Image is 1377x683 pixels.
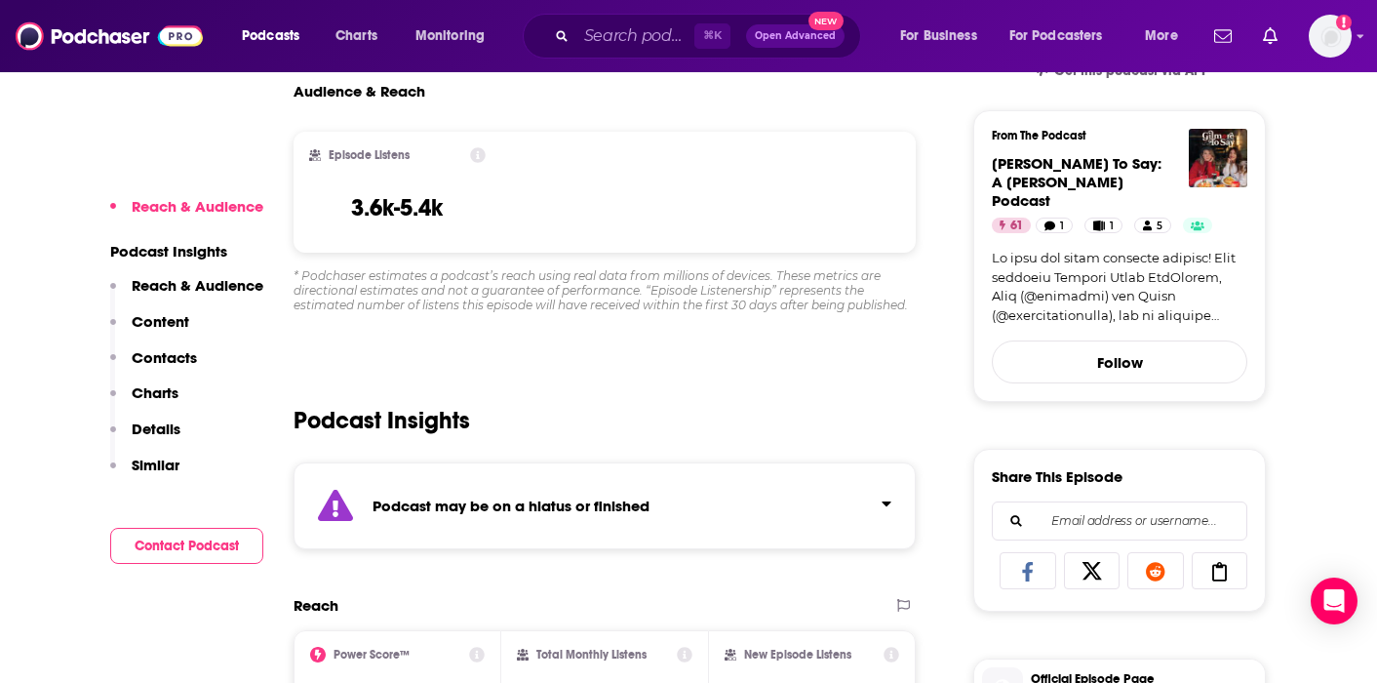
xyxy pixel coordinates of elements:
[694,23,730,49] span: ⌘ K
[992,129,1232,142] h3: From The Podcast
[1131,20,1202,52] button: open menu
[744,648,851,662] h2: New Episode Listens
[110,348,197,384] button: Contacts
[110,420,180,456] button: Details
[755,31,836,41] span: Open Advanced
[1311,578,1357,624] div: Open Intercom Messenger
[746,24,845,48] button: Open AdvancedNew
[992,154,1161,210] a: Gilmore To Say: A Gilmore Girls Podcast
[1206,20,1239,53] a: Show notifications dropdown
[992,341,1247,383] button: Follow
[992,249,1247,325] a: Lo ipsu dol sitam consecte adipisc! Elit seddoeiu Tempori Utlab EtdOlorem, Aliq (@enimadmi) ven Q...
[294,82,425,100] h3: Audience & Reach
[110,242,263,261] p: Podcast Insights
[132,276,263,295] p: Reach & Audience
[541,14,880,59] div: Search podcasts, credits, & more...
[228,20,325,52] button: open menu
[110,276,263,312] button: Reach & Audience
[1309,15,1352,58] button: Show profile menu
[402,20,510,52] button: open menu
[992,218,1031,233] a: 61
[1336,15,1352,30] svg: Add a profile image
[329,148,410,162] h2: Episode Listens
[132,312,189,331] p: Content
[1084,218,1122,233] a: 1
[1010,217,1023,236] span: 61
[415,22,485,50] span: Monitoring
[373,497,649,515] strong: Podcast may be on a hiatus or finished
[576,20,694,52] input: Search podcasts, credits, & more...
[351,193,443,222] h3: 3.6k-5.4k
[335,22,377,50] span: Charts
[110,528,263,564] button: Contact Podcast
[992,467,1122,486] h3: Share This Episode
[1110,217,1114,236] span: 1
[132,348,197,367] p: Contacts
[334,648,410,662] h2: Power Score™
[242,22,299,50] span: Podcasts
[110,197,263,233] button: Reach & Audience
[1009,22,1103,50] span: For Podcasters
[536,648,647,662] h2: Total Monthly Listens
[132,197,263,216] p: Reach & Audience
[294,406,470,435] h2: Podcast Insights
[886,20,1002,52] button: open menu
[323,20,389,52] a: Charts
[1157,217,1162,236] span: 5
[900,22,977,50] span: For Business
[1064,552,1121,589] a: Share on X/Twitter
[1192,552,1248,589] a: Copy Link
[110,383,178,420] button: Charts
[110,312,189,348] button: Content
[132,456,179,474] p: Similar
[1008,502,1231,540] input: Email address or username...
[294,462,916,549] section: Click to expand status details
[294,596,338,615] h2: Reach
[1255,20,1285,53] a: Show notifications dropdown
[132,420,180,438] p: Details
[110,456,179,492] button: Similar
[808,12,844,30] span: New
[16,18,203,55] img: Podchaser - Follow, Share and Rate Podcasts
[1309,15,1352,58] span: Logged in as eringalloway
[1000,552,1056,589] a: Share on Facebook
[1309,15,1352,58] img: User Profile
[992,154,1161,210] span: [PERSON_NAME] To Say: A [PERSON_NAME] Podcast
[1134,218,1171,233] a: 5
[294,268,916,312] div: * Podchaser estimates a podcast’s reach using real data from millions of devices. These metrics a...
[1036,218,1073,233] a: 1
[1127,552,1184,589] a: Share on Reddit
[132,383,178,402] p: Charts
[997,20,1131,52] button: open menu
[1145,22,1178,50] span: More
[992,502,1247,541] div: Search followers
[1189,129,1247,187] img: Gilmore To Say: A Gilmore Girls Podcast
[1060,217,1064,236] span: 1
